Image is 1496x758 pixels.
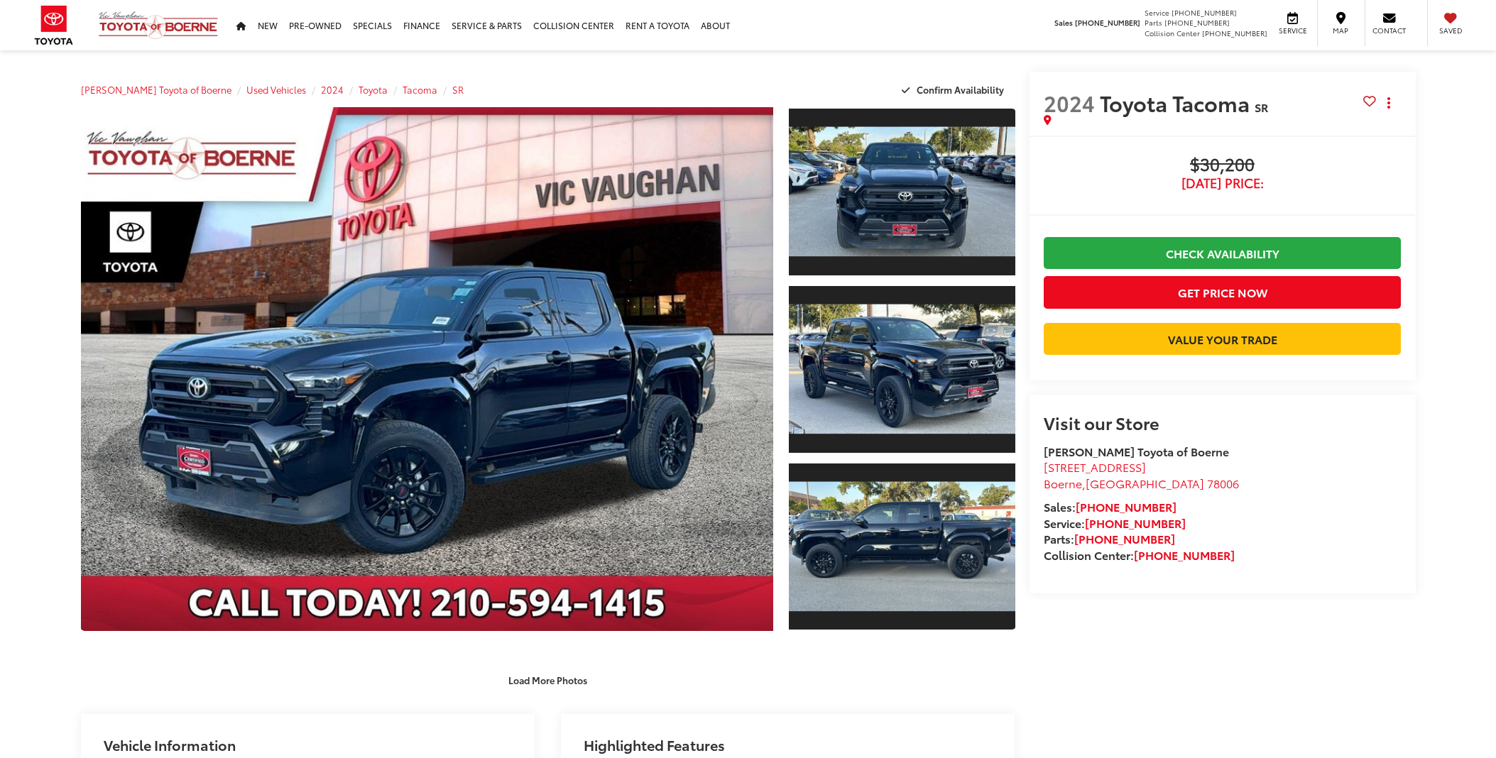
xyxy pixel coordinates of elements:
[81,83,231,96] a: [PERSON_NAME] Toyota of Boerne
[1325,26,1356,35] span: Map
[1075,17,1140,28] span: [PHONE_NUMBER]
[1044,176,1402,190] span: [DATE] Price:
[1145,28,1200,38] span: Collision Center
[1145,17,1162,28] span: Parts
[246,83,306,96] a: Used Vehicles
[1100,87,1255,118] span: Toyota Tacoma
[403,83,437,96] a: Tacoma
[1044,530,1175,546] strong: Parts:
[1044,276,1402,308] button: Get Price Now
[787,127,1017,257] img: 2024 Toyota Tacoma SR
[359,83,388,96] a: Toyota
[1044,323,1402,355] a: Value Your Trade
[1202,28,1267,38] span: [PHONE_NUMBER]
[789,462,1015,632] a: Expand Photo 3
[1044,443,1229,459] strong: [PERSON_NAME] Toyota of Boerne
[1054,17,1073,28] span: Sales
[452,83,464,96] a: SR
[1044,155,1402,176] span: $30,200
[1076,498,1176,515] a: [PHONE_NUMBER]
[1044,87,1095,118] span: 2024
[1086,475,1204,491] span: [GEOGRAPHIC_DATA]
[789,107,1015,277] a: Expand Photo 1
[787,482,1017,612] img: 2024 Toyota Tacoma SR
[1207,475,1239,491] span: 78006
[1085,515,1186,531] a: [PHONE_NUMBER]
[1435,26,1466,35] span: Saved
[1044,413,1402,432] h2: Visit our Store
[498,667,597,692] button: Load More Photos
[1277,26,1309,35] span: Service
[1044,237,1402,269] a: Check Availability
[789,285,1015,454] a: Expand Photo 2
[1376,90,1401,115] button: Actions
[1044,458,1239,491] a: [STREET_ADDRESS] Boerne,[GEOGRAPHIC_DATA] 78006
[81,107,774,631] a: Expand Photo 0
[1164,17,1230,28] span: [PHONE_NUMBER]
[1172,7,1237,18] span: [PHONE_NUMBER]
[1044,458,1146,475] span: [STREET_ADDRESS]
[1255,99,1268,115] span: SR
[584,737,725,752] h2: Highlighted Features
[1044,515,1186,531] strong: Service:
[98,11,219,40] img: Vic Vaughan Toyota of Boerne
[74,104,780,634] img: 2024 Toyota Tacoma SR
[1044,498,1176,515] strong: Sales:
[1044,475,1239,491] span: ,
[1145,7,1169,18] span: Service
[1372,26,1406,35] span: Contact
[1074,530,1175,546] a: [PHONE_NUMBER]
[321,83,344,96] a: 2024
[894,77,1015,102] button: Confirm Availability
[1044,546,1235,563] strong: Collision Center:
[104,737,236,752] h2: Vehicle Information
[917,83,1004,96] span: Confirm Availability
[1387,97,1390,109] span: dropdown dots
[787,304,1017,434] img: 2024 Toyota Tacoma SR
[1044,475,1082,491] span: Boerne
[1134,546,1235,563] a: [PHONE_NUMBER]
